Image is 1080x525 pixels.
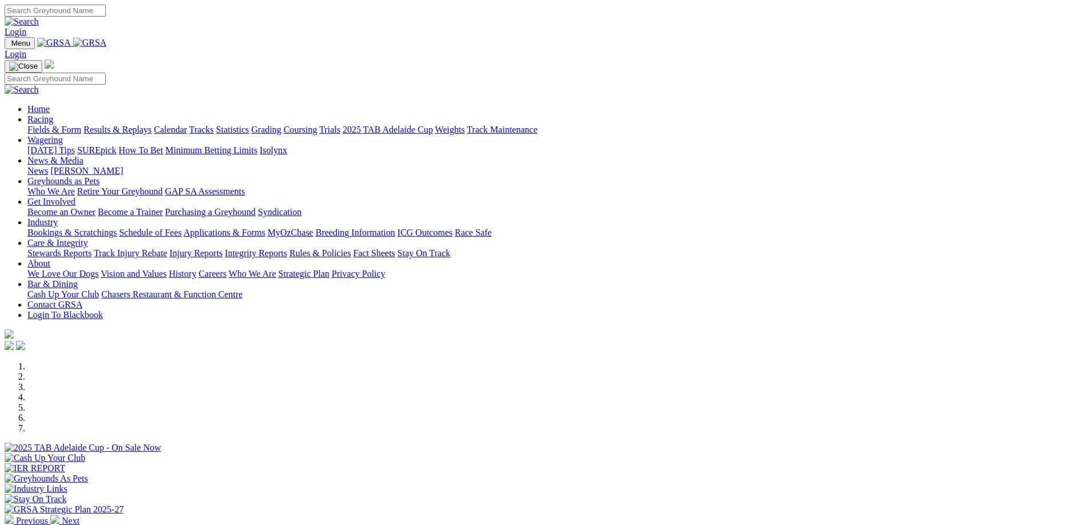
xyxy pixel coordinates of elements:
a: News [27,166,48,176]
a: About [27,258,50,268]
a: Tracks [189,125,214,134]
a: We Love Our Dogs [27,269,98,279]
img: Search [5,17,39,27]
div: Industry [27,228,1075,238]
a: Contact GRSA [27,300,82,309]
div: Get Involved [27,207,1075,217]
a: Who We Are [229,269,276,279]
a: ICG Outcomes [397,228,452,237]
a: How To Bet [119,145,164,155]
input: Search [5,5,106,17]
a: Become an Owner [27,207,95,217]
a: Calendar [154,125,187,134]
a: Cash Up Your Club [27,289,99,299]
a: MyOzChase [268,228,313,237]
div: Care & Integrity [27,248,1075,258]
img: GRSA Strategic Plan 2025-27 [5,504,123,515]
a: GAP SA Assessments [165,186,245,196]
a: Applications & Forms [184,228,265,237]
a: Isolynx [260,145,287,155]
a: Statistics [216,125,249,134]
a: Bookings & Scratchings [27,228,117,237]
a: 2025 TAB Adelaide Cup [342,125,433,134]
a: SUREpick [77,145,116,155]
a: Vision and Values [101,269,166,279]
a: Home [27,104,50,114]
a: Greyhounds as Pets [27,176,99,186]
a: Breeding Information [316,228,395,237]
img: chevron-right-pager-white.svg [50,515,59,524]
span: Menu [11,39,30,47]
a: Get Involved [27,197,75,206]
a: Login To Blackbook [27,310,103,320]
a: Track Maintenance [467,125,537,134]
a: Race Safe [455,228,491,237]
a: Bar & Dining [27,279,78,289]
img: IER REPORT [5,463,65,474]
a: Integrity Reports [225,248,287,258]
a: Who We Are [27,186,75,196]
img: GRSA [37,38,71,48]
a: Rules & Policies [289,248,351,258]
a: Privacy Policy [332,269,385,279]
button: Toggle navigation [5,60,42,73]
a: Wagering [27,135,63,145]
a: Racing [27,114,53,124]
a: [DATE] Tips [27,145,75,155]
a: [PERSON_NAME] [50,166,123,176]
a: Retire Your Greyhound [77,186,163,196]
img: chevron-left-pager-white.svg [5,515,14,524]
a: Coursing [284,125,317,134]
a: Track Injury Rebate [94,248,167,258]
img: twitter.svg [16,341,25,350]
a: Weights [435,125,465,134]
div: About [27,269,1075,279]
a: Care & Integrity [27,238,88,248]
a: Injury Reports [169,248,222,258]
a: Minimum Betting Limits [165,145,257,155]
img: logo-grsa-white.png [5,329,14,339]
button: Toggle navigation [5,37,35,49]
img: Industry Links [5,484,67,494]
a: Stewards Reports [27,248,91,258]
a: Schedule of Fees [119,228,181,237]
div: Bar & Dining [27,289,1075,300]
img: Stay On Track [5,494,66,504]
img: Greyhounds As Pets [5,474,88,484]
img: facebook.svg [5,341,14,350]
a: Purchasing a Greyhound [165,207,256,217]
a: Fact Sheets [353,248,395,258]
div: Wagering [27,145,1075,156]
a: Results & Replays [83,125,152,134]
a: Grading [252,125,281,134]
img: GRSA [73,38,107,48]
img: Close [9,62,38,71]
a: Login [5,49,26,59]
a: Trials [319,125,340,134]
img: Search [5,85,39,95]
a: Become a Trainer [98,207,163,217]
img: logo-grsa-white.png [45,59,54,69]
div: Racing [27,125,1075,135]
a: Strategic Plan [278,269,329,279]
img: 2025 TAB Adelaide Cup - On Sale Now [5,443,161,453]
a: Industry [27,217,58,227]
a: Chasers Restaurant & Function Centre [101,289,242,299]
div: Greyhounds as Pets [27,186,1075,197]
a: Careers [198,269,226,279]
div: News & Media [27,166,1075,176]
input: Search [5,73,106,85]
a: News & Media [27,156,83,165]
a: Fields & Form [27,125,81,134]
a: Login [5,27,26,37]
a: History [169,269,196,279]
a: Stay On Track [397,248,450,258]
img: Cash Up Your Club [5,453,85,463]
a: Syndication [258,207,301,217]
